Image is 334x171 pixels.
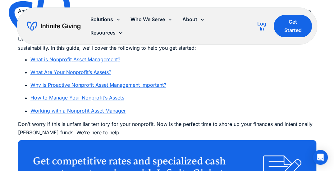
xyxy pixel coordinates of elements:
div: Open Intercom Messenger [313,150,328,165]
a: home [27,21,80,31]
a: What Are Your Nonprofit’s Assets? [30,69,111,75]
div: About [182,15,197,24]
a: Working with a Nonprofit Asset Manager [30,108,126,114]
a: Get Started [274,15,312,37]
p: Amid a changing economy, political upheaval, and , it’s more important than ever to reevaluate yo... [18,7,316,32]
div: Who We Serve [126,13,177,26]
div: Resources [85,26,128,39]
div: Solutions [85,13,126,26]
div: Log In [255,21,269,31]
p: Don’t worry if this is unfamiliar territory for your nonprofit. Now is the perfect time to shore ... [18,120,316,137]
a: Why is Proactive Nonprofit Asset Management Important? [30,82,166,88]
div: About [177,13,210,26]
div: Who We Serve [130,15,165,24]
a: What is Nonprofit Asset Management? [30,56,120,62]
div: Resources [90,29,116,37]
a: How to Manage Your Nonprofit’s Assets [30,95,124,101]
a: Log In [255,20,269,32]
div: Solutions [90,15,113,24]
